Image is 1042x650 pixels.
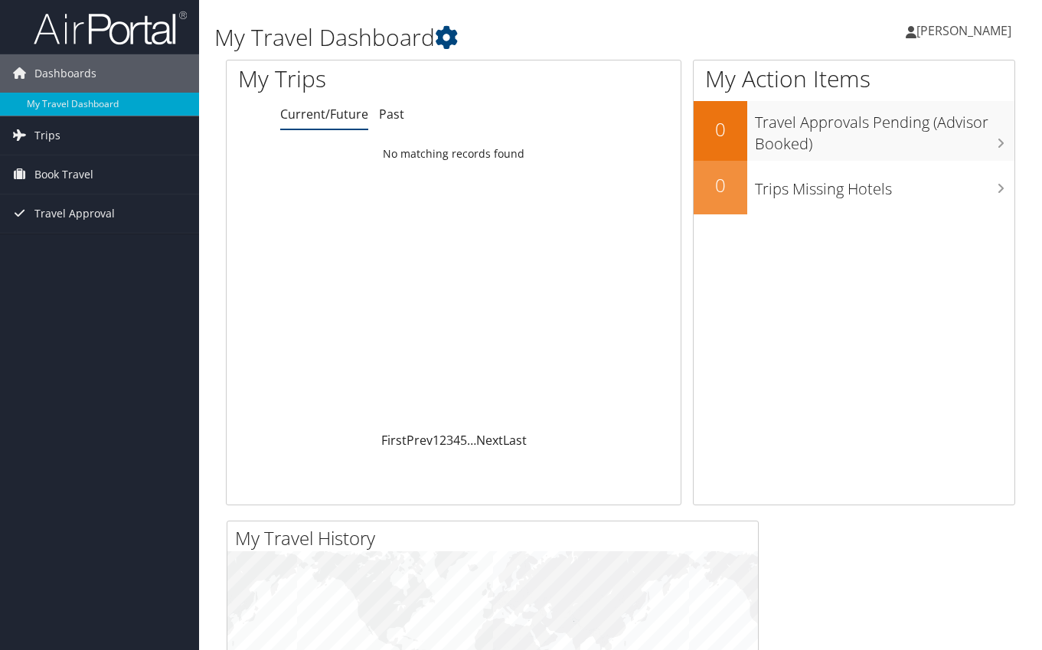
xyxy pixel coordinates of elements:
h1: My Trips [238,63,480,95]
a: 3 [446,432,453,449]
h3: Travel Approvals Pending (Advisor Booked) [755,104,1014,155]
h2: 0 [694,116,747,142]
a: [PERSON_NAME] [906,8,1027,54]
a: Last [503,432,527,449]
h1: My Action Items [694,63,1014,95]
span: … [467,432,476,449]
a: Current/Future [280,106,368,122]
a: First [381,432,407,449]
td: No matching records found [227,140,681,168]
a: 2 [439,432,446,449]
h2: My Travel History [235,525,758,551]
span: Dashboards [34,54,96,93]
img: airportal-logo.png [34,10,187,46]
a: 0Trips Missing Hotels [694,161,1014,214]
a: 4 [453,432,460,449]
a: 1 [433,432,439,449]
a: 5 [460,432,467,449]
span: Travel Approval [34,194,115,233]
a: Next [476,432,503,449]
h1: My Travel Dashboard [214,21,756,54]
a: 0Travel Approvals Pending (Advisor Booked) [694,101,1014,160]
h2: 0 [694,172,747,198]
span: Book Travel [34,155,93,194]
span: [PERSON_NAME] [916,22,1011,39]
span: Trips [34,116,60,155]
a: Past [379,106,404,122]
h3: Trips Missing Hotels [755,171,1014,200]
a: Prev [407,432,433,449]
